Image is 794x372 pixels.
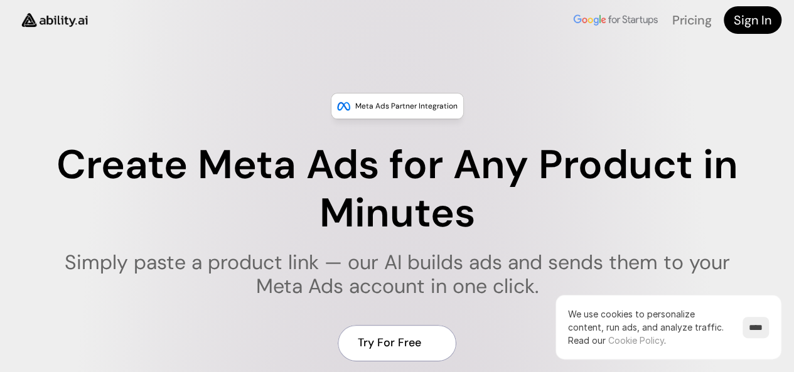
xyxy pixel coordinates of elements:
[40,250,754,299] h1: Simply paste a product link — our AI builds ads and sends them to your Meta Ads account in one cl...
[358,335,421,351] h4: Try For Free
[338,325,456,361] a: Try For Free
[568,335,666,346] span: Read our .
[355,100,458,112] p: Meta Ads Partner Integration
[568,307,730,347] p: We use cookies to personalize content, run ads, and analyze traffic.
[672,12,711,28] a: Pricing
[734,11,771,29] h4: Sign In
[608,335,664,346] a: Cookie Policy
[724,6,781,34] a: Sign In
[40,141,754,238] h1: Create Meta Ads for Any Product in Minutes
